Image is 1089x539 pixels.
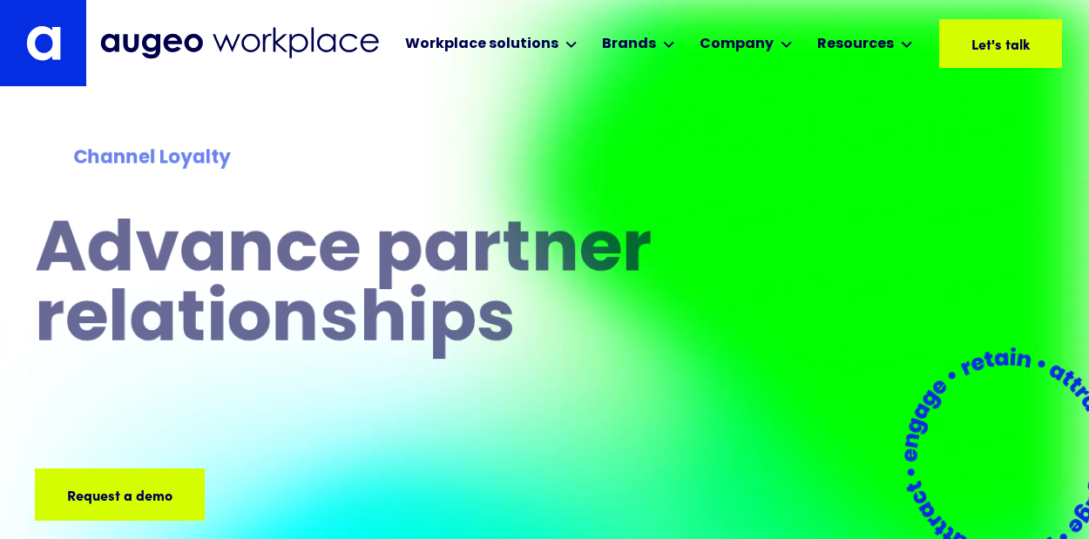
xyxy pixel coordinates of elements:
div: Workplace solutions [405,34,558,55]
a: Let's talk [939,19,1062,68]
img: Augeo's "a" monogram decorative logo in white. [26,25,61,61]
div: Brands [602,34,656,55]
a: Request a demo [35,468,205,521]
div: Company [700,34,774,55]
h1: Advance partner relationships [35,217,788,358]
img: Augeo Workplace business unit full logo in mignight blue. [100,27,379,59]
div: Channel Loyalty [73,145,748,172]
div: Resources [817,34,894,55]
